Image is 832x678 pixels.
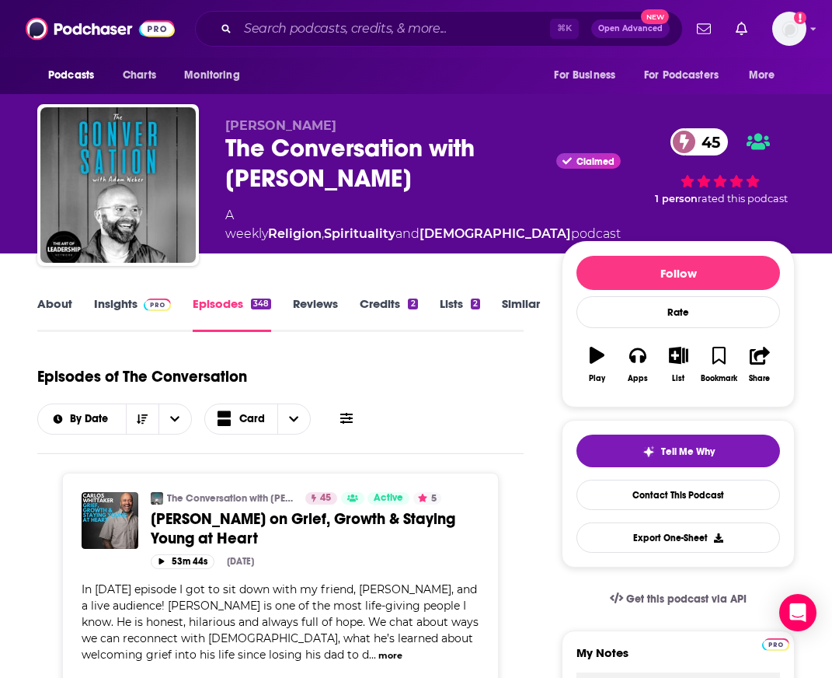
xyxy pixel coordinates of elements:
span: 45 [320,491,331,506]
span: In [DATE] episode I got to sit down with my friend, [PERSON_NAME], and a live audience! [PERSON_N... [82,582,479,662]
span: Logged in as shcarlos [772,12,806,46]
span: Monitoring [184,65,239,86]
span: 1 person [655,193,698,204]
div: Apps [628,374,648,383]
button: 53m 44s [151,554,214,569]
h2: Choose List sort [37,404,192,435]
a: Similar [502,296,540,332]
a: Get this podcast via API [597,580,759,618]
span: Open Advanced [598,25,663,33]
a: 45 [305,492,337,505]
button: open menu [173,61,259,90]
button: open menu [634,61,741,90]
a: Religion [268,226,322,241]
div: 45 1 personrated this podcast [646,118,795,215]
button: List [658,337,698,393]
div: Open Intercom Messenger [779,594,816,631]
a: Spirituality [324,226,395,241]
input: Search podcasts, credits, & more... [238,16,550,41]
a: Lists2 [440,296,480,332]
a: The Conversation with [PERSON_NAME] [167,492,295,505]
div: 2 [471,299,480,309]
a: Active [367,492,409,505]
div: Play [589,374,605,383]
button: open menu [38,414,126,425]
a: [PERSON_NAME] on Grief, Growth & Staying Young at Heart [151,509,479,548]
div: Rate [576,296,780,328]
img: Carlos Whittaker on Grief, Growth & Staying Young at Heart [82,492,138,549]
span: [PERSON_NAME] [225,118,336,133]
img: tell me why sparkle [642,446,655,458]
button: Share [740,337,780,393]
span: By Date [70,414,113,425]
img: The Conversation with Adam Weber [40,107,196,263]
img: Podchaser - Follow, Share and Rate Podcasts [26,14,175,44]
a: 45 [670,128,728,156]
span: For Podcasters [644,65,719,86]
a: Episodes348 [193,296,271,332]
span: 45 [686,128,728,156]
button: open menu [158,404,191,434]
button: Show profile menu [772,12,806,46]
div: Share [749,374,770,383]
span: rated this podcast [698,193,788,204]
div: Bookmark [701,374,737,383]
button: Apps [618,337,658,393]
div: 348 [251,299,271,309]
button: Choose View [204,404,312,435]
a: Show notifications dropdown [691,16,717,42]
span: For Business [554,65,615,86]
span: , [322,226,324,241]
button: Follow [576,256,780,290]
span: Charts [123,65,156,86]
img: The Conversation with Adam Weber [151,492,163,505]
a: Pro website [762,636,789,651]
span: [PERSON_NAME] on Grief, Growth & Staying Young at Heart [151,509,455,548]
svg: Add a profile image [794,12,806,24]
a: Credits2 [360,296,417,332]
div: [DATE] [227,556,254,567]
span: Tell Me Why [661,446,715,458]
button: open menu [543,61,635,90]
a: Show notifications dropdown [729,16,754,42]
button: Play [576,337,617,393]
span: Active [374,491,403,506]
button: more [378,649,402,662]
span: Podcasts [48,65,94,86]
a: Charts [113,61,165,90]
img: Podchaser Pro [144,299,171,311]
a: About [37,296,72,332]
a: [DEMOGRAPHIC_DATA] [419,226,571,241]
button: Export One-Sheet [576,522,780,553]
label: My Notes [576,645,780,673]
span: Card [239,414,265,425]
span: ⌘ K [550,19,579,39]
span: and [395,226,419,241]
button: Bookmark [698,337,739,393]
span: New [641,9,669,24]
img: Podchaser Pro [762,638,789,651]
button: 5 [413,492,441,505]
button: open menu [738,61,795,90]
div: List [672,374,684,383]
a: Reviews [293,296,338,332]
span: Claimed [576,158,614,166]
img: User Profile [772,12,806,46]
div: A weekly podcast [225,206,621,243]
a: Contact This Podcast [576,480,780,510]
div: Search podcasts, credits, & more... [195,11,683,47]
button: tell me why sparkleTell Me Why [576,435,780,467]
a: InsightsPodchaser Pro [94,296,171,332]
span: ... [369,648,376,662]
button: open menu [37,61,114,90]
span: Get this podcast via API [626,592,747,606]
h1: Episodes of The Conversation [37,367,247,386]
div: 2 [408,299,417,309]
button: Sort Direction [126,404,158,434]
button: Open AdvancedNew [591,19,670,38]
